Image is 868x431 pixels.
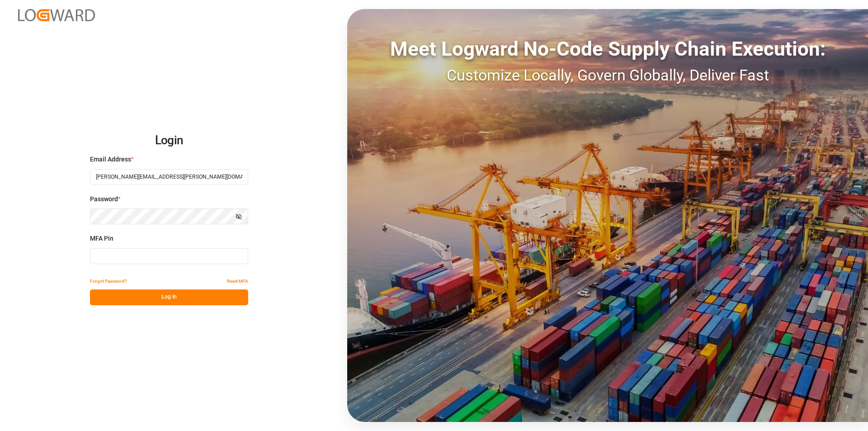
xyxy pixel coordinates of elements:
button: Log In [90,289,248,305]
img: Logward_new_orange.png [18,9,95,21]
span: Email Address [90,155,131,164]
span: Password [90,194,118,204]
div: Meet Logward No-Code Supply Chain Execution: [347,34,868,64]
div: Customize Locally, Govern Globally, Deliver Fast [347,64,868,87]
h2: Login [90,126,248,155]
input: Enter your email [90,169,248,185]
button: Forgot Password? [90,274,127,289]
span: MFA Pin [90,234,113,243]
button: Reset MFA [227,274,248,289]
